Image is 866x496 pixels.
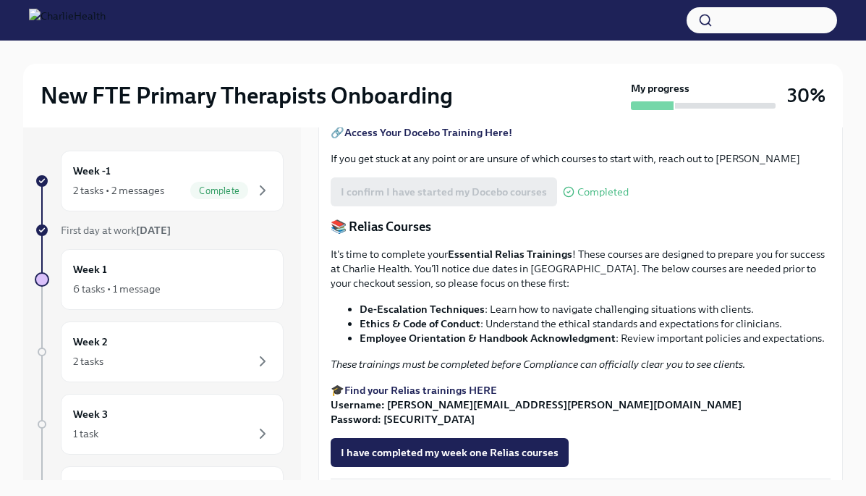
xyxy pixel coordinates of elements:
[360,303,485,316] strong: De-Escalation Techniques
[331,358,745,371] em: These trainings must be completed before Compliance can officially clear you to see clients.
[331,125,831,140] p: 🔗
[344,384,497,397] a: Find your Relias trainings HERE
[448,248,572,261] strong: Essential Relias Trainings
[787,83,825,109] h3: 30%
[360,317,480,330] strong: Ethics & Code of Conduct
[360,332,616,345] strong: Employee Orientation & Handbook Acknowledgment
[341,445,559,460] span: I have completed my week one Relias courses
[29,9,106,32] img: CharlieHealth
[331,383,831,426] p: 🎓
[73,163,111,179] h6: Week -1
[331,247,831,290] p: It's time to complete your ! These courses are designed to prepare you for success at Charlie Hea...
[190,185,248,196] span: Complete
[35,151,284,211] a: Week -12 tasks • 2 messagesComplete
[577,187,629,198] span: Completed
[35,321,284,382] a: Week 22 tasks
[35,223,284,238] a: First day at work[DATE]
[73,479,109,495] h6: Week 4
[73,183,164,198] div: 2 tasks • 2 messages
[61,224,171,237] span: First day at work
[73,282,161,296] div: 6 tasks • 1 message
[73,334,108,350] h6: Week 2
[360,302,831,316] li: : Learn how to navigate challenging situations with clients.
[35,249,284,310] a: Week 16 tasks • 1 message
[331,151,831,166] p: If you get stuck at any point or are unsure of which courses to start with, reach out to [PERSON_...
[331,438,569,467] button: I have completed my week one Relias courses
[73,406,108,422] h6: Week 3
[360,316,831,331] li: : Understand the ethical standards and expectations for clinicians.
[136,224,171,237] strong: [DATE]
[41,81,453,110] h2: New FTE Primary Therapists Onboarding
[73,261,107,277] h6: Week 1
[344,126,512,139] a: Access Your Docebo Training Here!
[73,354,103,369] div: 2 tasks
[360,331,831,345] li: : Review important policies and expectations.
[35,394,284,455] a: Week 31 task
[631,81,689,96] strong: My progress
[73,426,98,441] div: 1 task
[331,398,742,426] strong: Username: [PERSON_NAME][EMAIL_ADDRESS][PERSON_NAME][DOMAIN_NAME] Password: [SECURITY_DATA]
[331,218,831,235] p: 📚 Relias Courses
